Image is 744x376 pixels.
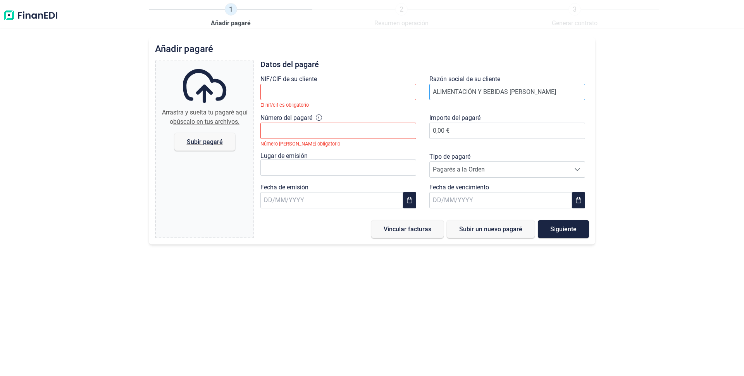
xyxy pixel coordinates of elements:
[429,192,572,208] input: DD/MM/YYYY
[159,108,250,126] div: Arrastra y suelta tu pagaré aquí o
[429,152,470,161] label: Tipo de pagaré
[429,75,500,84] label: Razón social de su cliente
[260,102,309,108] small: El nif/cif es obligatorio
[447,220,535,238] button: Subir un nuevo pagaré
[538,220,589,238] button: Siguiente
[550,226,577,232] span: Siguiente
[260,141,340,147] small: Número [PERSON_NAME] obligatorio
[211,19,251,28] span: Añadir pagaré
[211,3,251,28] a: 1Añadir pagaré
[3,3,58,28] img: Logo de aplicación
[260,75,317,84] label: NIF/CIF de su cliente
[225,3,237,16] span: 1
[430,162,570,177] span: Pagarés a la Orden
[429,183,489,192] label: Fecha de vencimiento
[384,226,431,232] span: Vincular facturas
[371,220,444,238] button: Vincular facturas
[187,139,223,145] span: Subir pagaré
[572,192,585,208] button: Choose Date
[260,61,589,68] h3: Datos del pagaré
[260,152,308,159] label: Lugar de emisión
[429,113,480,123] label: Importe del pagaré
[459,226,522,232] span: Subir un nuevo pagaré
[173,118,239,125] span: búscalo en tus archivos.
[260,183,308,192] label: Fecha de emisión
[403,192,416,208] button: Choose Date
[260,113,312,123] label: Número del pagaré
[260,192,403,208] input: DD/MM/YYYY
[155,43,589,54] h2: Añadir pagaré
